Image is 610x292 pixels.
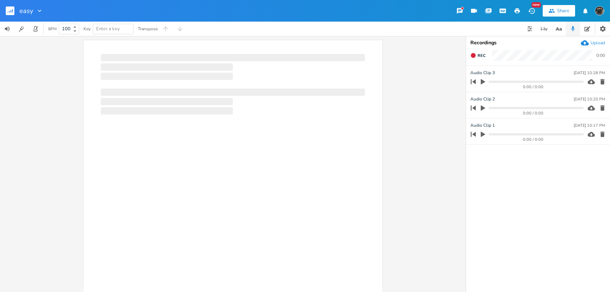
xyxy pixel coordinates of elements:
[483,111,584,115] div: 0:00 / 0:00
[470,40,606,45] div: Recordings
[557,8,569,14] div: Share
[574,97,605,101] div: [DATE] 10:20 PM
[483,85,584,89] div: 0:00 / 0:00
[591,40,605,46] div: Upload
[574,71,605,75] div: [DATE] 10:28 PM
[83,27,91,31] div: Key
[483,138,584,141] div: 0:00 / 0:00
[467,50,488,61] button: Rec
[48,27,57,31] div: BPM
[470,69,495,76] span: Audio Clip 3
[574,123,605,127] div: [DATE] 10:17 PM
[19,8,33,14] span: easy
[543,5,575,17] button: Share
[478,53,485,58] span: Rec
[595,6,604,15] img: August Tyler Gallant
[470,96,495,103] span: Audio Clip 2
[470,122,495,129] span: Audio Clip 1
[96,26,120,32] span: Enter a key
[524,4,539,17] button: New
[532,2,541,8] div: New
[581,39,605,47] button: Upload
[138,27,158,31] div: Transpose
[596,53,605,58] div: 0:00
